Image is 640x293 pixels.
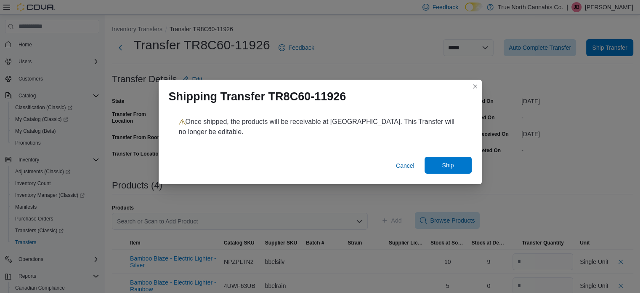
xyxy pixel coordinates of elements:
[179,117,462,137] p: Once shipped, the products will be receivable at [GEOGRAPHIC_DATA]. This Transfer will no longer ...
[425,157,472,174] button: Ship
[442,161,454,169] span: Ship
[396,161,414,170] span: Cancel
[393,157,418,174] button: Cancel
[169,90,346,103] h1: Shipping Transfer TR8C60-11926
[470,81,480,91] button: Closes this modal window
